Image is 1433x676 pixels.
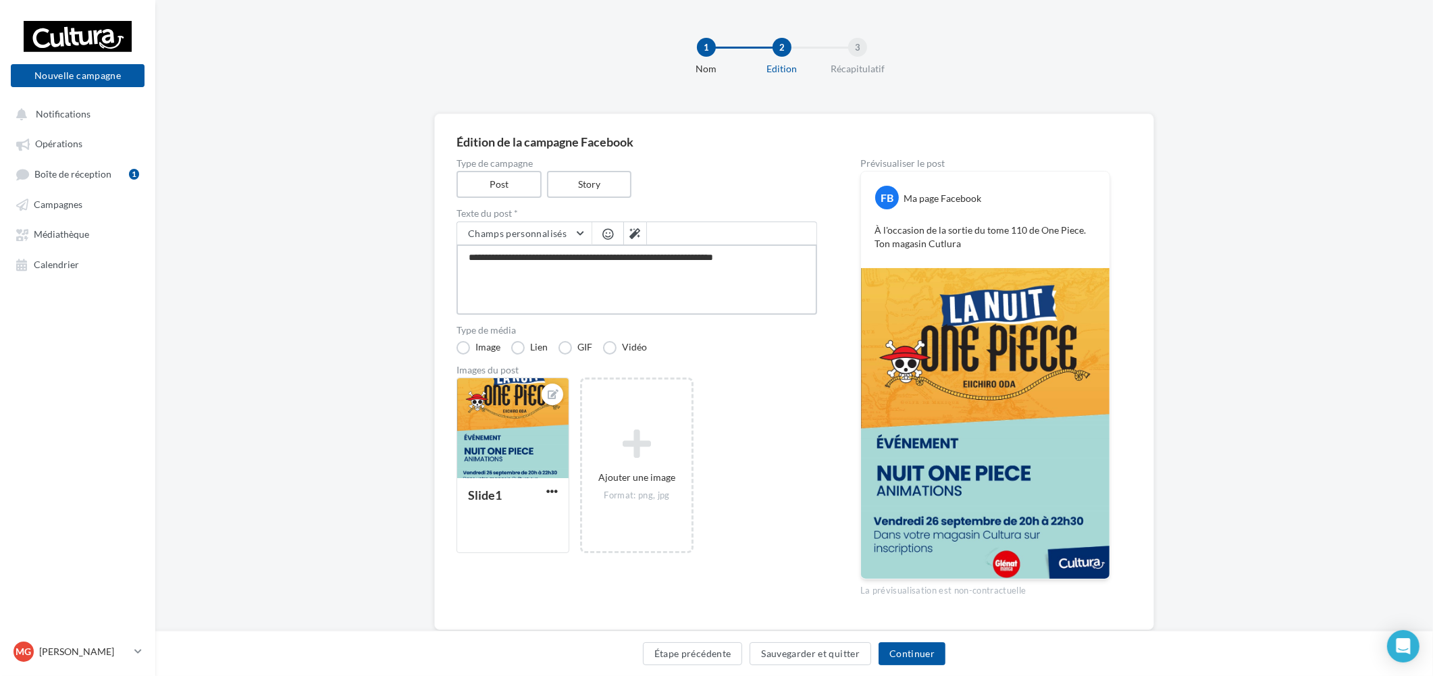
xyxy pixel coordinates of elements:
span: Calendrier [34,259,79,270]
div: 2 [773,38,791,57]
div: Slide1 [468,488,502,502]
a: MG [PERSON_NAME] [11,639,145,665]
div: Prévisualiser le post [860,159,1110,168]
a: Calendrier [8,252,147,276]
label: Image [457,341,500,355]
button: Nouvelle campagne [11,64,145,87]
span: Champs personnalisés [468,228,567,239]
div: Ma page Facebook [904,192,981,205]
div: Récapitulatif [814,62,901,76]
button: Continuer [879,642,945,665]
div: Edition [739,62,825,76]
button: Étape précédente [643,642,743,665]
div: Open Intercom Messenger [1387,630,1419,662]
div: Nom [663,62,750,76]
a: Médiathèque [8,222,147,246]
label: Post [457,171,542,198]
span: Boîte de réception [34,168,111,180]
div: FB [875,186,899,209]
p: [PERSON_NAME] [39,645,129,658]
a: Opérations [8,131,147,155]
a: Boîte de réception1 [8,161,147,186]
label: GIF [558,341,592,355]
div: Images du post [457,365,817,375]
div: La prévisualisation est non-contractuelle [860,579,1110,597]
label: Story [547,171,632,198]
button: Notifications [8,101,142,126]
label: Type de média [457,326,817,335]
button: Champs personnalisés [457,222,592,245]
p: À l'occasion de la sortie du tome 110 de One Piece. Ton magasin Cutlura [875,224,1096,251]
div: 1 [129,169,139,180]
label: Vidéo [603,341,647,355]
button: Sauvegarder et quitter [750,642,871,665]
span: Campagnes [34,199,82,210]
div: 1 [697,38,716,57]
div: Édition de la campagne Facebook [457,136,1132,148]
div: 3 [848,38,867,57]
label: Lien [511,341,548,355]
span: Notifications [36,108,90,120]
a: Campagnes [8,192,147,216]
span: Opérations [35,138,82,150]
label: Type de campagne [457,159,817,168]
label: Texte du post * [457,209,817,218]
span: MG [16,645,32,658]
span: Médiathèque [34,229,89,240]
